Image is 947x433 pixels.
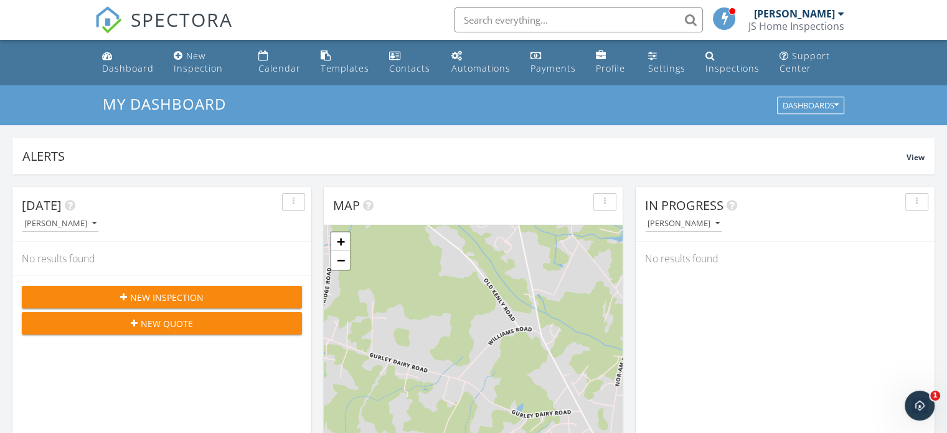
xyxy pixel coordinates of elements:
[253,45,306,80] a: Calendar
[22,148,907,164] div: Alerts
[22,312,302,335] button: New Quote
[169,45,243,80] a: New Inspection
[648,62,685,74] div: Settings
[596,62,625,74] div: Profile
[530,62,576,74] div: Payments
[754,7,835,20] div: [PERSON_NAME]
[905,391,935,421] iframe: Intercom live chat
[97,45,159,80] a: Dashboard
[258,62,301,74] div: Calendar
[780,50,830,74] div: Support Center
[333,197,360,214] span: Map
[95,6,122,34] img: The Best Home Inspection Software - Spectora
[141,317,193,330] span: New Quote
[775,45,850,80] a: Support Center
[446,45,516,80] a: Automations (Basic)
[24,219,97,228] div: [PERSON_NAME]
[102,62,154,74] div: Dashboard
[331,251,350,270] a: Zoom out
[907,152,925,163] span: View
[700,45,765,80] a: Inspections
[451,62,511,74] div: Automations
[525,45,581,80] a: Payments
[95,17,233,43] a: SPECTORA
[22,286,302,308] button: New Inspection
[645,216,722,232] button: [PERSON_NAME]
[331,232,350,251] a: Zoom in
[384,45,436,80] a: Contacts
[777,97,844,115] button: Dashboards
[131,6,233,32] span: SPECTORA
[389,62,430,74] div: Contacts
[643,45,690,80] a: Settings
[748,20,844,32] div: JS Home Inspections
[454,7,703,32] input: Search everything...
[648,219,720,228] div: [PERSON_NAME]
[174,50,223,74] div: New Inspection
[22,197,62,214] span: [DATE]
[930,391,940,401] span: 1
[591,45,633,80] a: Company Profile
[316,45,374,80] a: Templates
[22,216,99,232] button: [PERSON_NAME]
[103,93,226,114] span: My Dashboard
[705,62,760,74] div: Inspections
[645,197,723,214] span: In Progress
[636,242,935,275] div: No results found
[130,291,204,304] span: New Inspection
[321,62,369,74] div: Templates
[12,242,311,275] div: No results found
[783,102,839,110] div: Dashboards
